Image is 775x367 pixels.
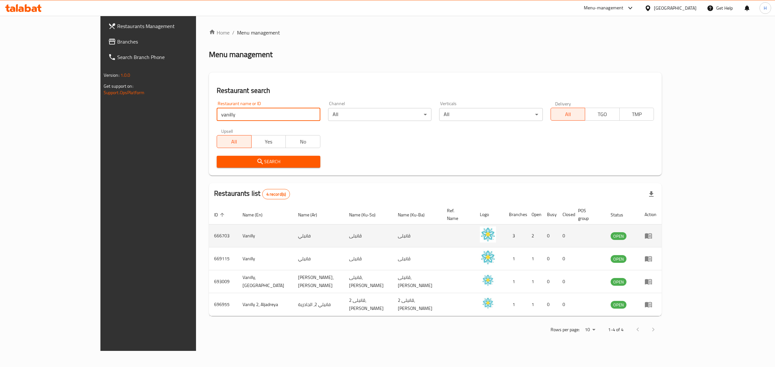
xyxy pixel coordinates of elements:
[237,29,280,36] span: Menu management
[611,278,626,286] div: OPEN
[475,205,504,224] th: Logo
[393,224,441,247] td: ڤانیلی
[237,224,293,247] td: Vanilly
[555,101,571,106] label: Delivery
[344,293,393,316] td: ڤانیلی 2، [PERSON_NAME]
[217,135,252,148] button: All
[578,207,598,222] span: POS group
[398,211,433,219] span: Name (Ku-Ba)
[480,226,496,243] img: Vanilly
[209,49,273,60] h2: Menu management
[117,38,225,45] span: Branches
[611,278,626,286] span: OPEN
[220,137,249,146] span: All
[262,189,290,199] div: Total records count
[288,137,318,146] span: No
[237,293,293,316] td: Vanilly 2, Aljadreya
[542,224,557,247] td: 0
[551,326,580,334] p: Rows per page:
[622,110,652,119] span: TMP
[619,108,654,121] button: TMP
[645,301,656,308] div: Menu
[393,293,441,316] td: ڤانیلی 2، [PERSON_NAME]
[237,247,293,270] td: Vanilly
[254,137,284,146] span: Yes
[328,108,432,121] div: All
[553,110,583,119] span: All
[504,247,526,270] td: 1
[344,270,393,293] td: ڤانیلی، [PERSON_NAME]
[557,205,573,224] th: Closed
[232,29,234,36] li: /
[263,191,290,197] span: 4 record(s)
[393,247,441,270] td: ڤانیلی
[480,249,496,265] img: Vanilly
[557,270,573,293] td: 0
[104,82,133,90] span: Get support on:
[285,135,320,148] button: No
[608,326,624,334] p: 1-4 of 4
[557,247,573,270] td: 0
[644,186,659,202] div: Export file
[117,22,225,30] span: Restaurants Management
[504,205,526,224] th: Branches
[526,293,542,316] td: 1
[645,232,656,240] div: Menu
[344,224,393,247] td: ڤانیلی
[764,5,767,12] span: H
[611,211,632,219] span: Status
[611,232,626,240] div: OPEN
[557,293,573,316] td: 0
[349,211,384,219] span: Name (Ku-So)
[526,247,542,270] td: 1
[293,293,344,316] td: فانيلي 2، الجادرية
[504,270,526,293] td: 1
[585,108,620,121] button: TGO
[542,293,557,316] td: 0
[542,247,557,270] td: 0
[117,53,225,61] span: Search Branch Phone
[611,301,626,309] span: OPEN
[103,49,230,65] a: Search Branch Phone
[447,207,467,222] span: Ref. Name
[209,205,662,316] table: enhanced table
[504,224,526,247] td: 3
[217,108,320,121] input: Search for restaurant name or ID..
[526,224,542,247] td: 2
[393,270,441,293] td: ڤانیلی، [PERSON_NAME]
[611,233,626,240] span: OPEN
[654,5,697,12] div: [GEOGRAPHIC_DATA]
[582,325,598,335] div: Rows per page:
[103,18,230,34] a: Restaurants Management
[588,110,617,119] span: TGO
[293,270,344,293] td: [PERSON_NAME]، [PERSON_NAME]
[221,129,233,133] label: Upsell
[293,224,344,247] td: فانيلي
[557,224,573,247] td: 0
[214,189,290,199] h2: Restaurants list
[344,247,393,270] td: ڤانیلی
[251,135,286,148] button: Yes
[439,108,543,121] div: All
[480,272,496,288] img: Vanilly, Naseem City
[293,247,344,270] td: فانيلي
[480,295,496,311] img: Vanilly 2, Aljadreya
[104,88,145,97] a: Support.OpsPlatform
[298,211,325,219] span: Name (Ar)
[611,255,626,263] span: OPEN
[222,158,315,166] span: Search
[243,211,271,219] span: Name (En)
[542,205,557,224] th: Busy
[526,205,542,224] th: Open
[611,255,626,263] div: OPEN
[645,278,656,285] div: Menu
[217,86,654,95] h2: Restaurant search
[214,211,226,219] span: ID
[120,71,130,79] span: 1.0.0
[504,293,526,316] td: 1
[639,205,662,224] th: Action
[551,108,585,121] button: All
[237,270,293,293] td: Vanilly, [GEOGRAPHIC_DATA]
[542,270,557,293] td: 0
